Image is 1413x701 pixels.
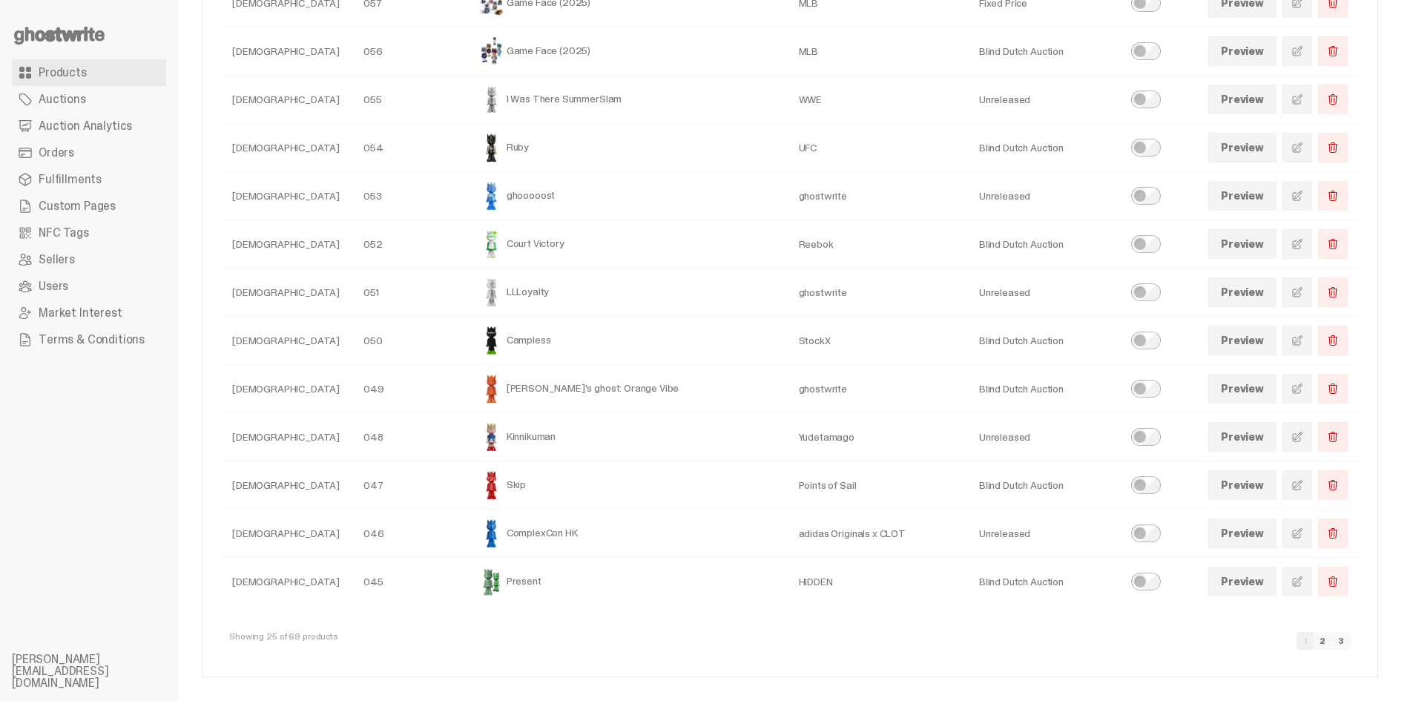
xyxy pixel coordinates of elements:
[967,413,1116,461] td: Unreleased
[1318,567,1348,596] button: Delete Product
[787,27,967,76] td: MLB
[39,147,74,159] span: Orders
[220,461,352,510] td: [DEMOGRAPHIC_DATA]
[465,172,787,220] td: ghooooost
[220,124,352,172] td: [DEMOGRAPHIC_DATA]
[477,470,507,500] img: Skip
[477,133,507,162] img: Ruby
[229,632,338,644] div: Showing 25 of 69 products
[465,317,787,365] td: Campless
[352,510,465,558] td: 046
[967,76,1116,124] td: Unreleased
[477,567,507,596] img: Present
[352,124,465,172] td: 054
[787,269,967,317] td: ghostwrite
[1208,422,1277,452] a: Preview
[465,76,787,124] td: I Was There SummerSlam
[1208,567,1277,596] a: Preview
[39,200,116,212] span: Custom Pages
[220,510,352,558] td: [DEMOGRAPHIC_DATA]
[220,27,352,76] td: [DEMOGRAPHIC_DATA]
[477,181,507,211] img: ghooooost
[1318,229,1348,259] button: Delete Product
[352,76,465,124] td: 055
[39,254,75,266] span: Sellers
[967,558,1116,606] td: Blind Dutch Auction
[12,59,166,86] a: Products
[12,654,190,689] li: [PERSON_NAME][EMAIL_ADDRESS][DOMAIN_NAME]
[1208,374,1277,404] a: Preview
[1318,422,1348,452] button: Delete Product
[477,277,507,307] img: LLLoyalty
[967,510,1116,558] td: Unreleased
[220,172,352,220] td: [DEMOGRAPHIC_DATA]
[967,124,1116,172] td: Blind Dutch Auction
[1208,326,1277,355] a: Preview
[12,220,166,246] a: NFC Tags
[465,461,787,510] td: Skip
[465,27,787,76] td: Game Face (2025)
[787,172,967,220] td: ghostwrite
[12,86,166,113] a: Auctions
[1208,470,1277,500] a: Preview
[1331,632,1351,650] a: 3
[220,413,352,461] td: [DEMOGRAPHIC_DATA]
[12,193,166,220] a: Custom Pages
[477,422,507,452] img: Kinnikuman
[1208,85,1277,114] a: Preview
[352,461,465,510] td: 047
[39,174,102,185] span: Fulfillments
[967,365,1116,413] td: Blind Dutch Auction
[787,76,967,124] td: WWE
[12,326,166,353] a: Terms & Conditions
[12,273,166,300] a: Users
[352,27,465,76] td: 056
[12,113,166,139] a: Auction Analytics
[967,27,1116,76] td: Blind Dutch Auction
[1318,519,1348,548] button: Delete Product
[967,269,1116,317] td: Unreleased
[967,461,1116,510] td: Blind Dutch Auction
[1208,277,1277,307] a: Preview
[1208,36,1277,66] a: Preview
[352,172,465,220] td: 053
[465,510,787,558] td: ComplexCon HK
[220,558,352,606] td: [DEMOGRAPHIC_DATA]
[1208,133,1277,162] a: Preview
[352,317,465,365] td: 050
[477,519,507,548] img: ComplexCon HK
[465,558,787,606] td: Present
[39,120,132,132] span: Auction Analytics
[465,124,787,172] td: Ruby
[220,365,352,413] td: [DEMOGRAPHIC_DATA]
[787,558,967,606] td: HIDDEN
[465,413,787,461] td: Kinnikuman
[465,269,787,317] td: LLLoyalty
[1318,326,1348,355] button: Delete Product
[12,300,166,326] a: Market Interest
[1318,374,1348,404] button: Delete Product
[477,85,507,114] img: I Was There SummerSlam
[12,139,166,166] a: Orders
[787,510,967,558] td: adidas Originals x CLOT
[352,413,465,461] td: 048
[1318,133,1348,162] button: Delete Product
[39,227,89,239] span: NFC Tags
[787,220,967,269] td: Reebok
[1318,36,1348,66] button: Delete Product
[220,220,352,269] td: [DEMOGRAPHIC_DATA]
[1208,181,1277,211] a: Preview
[352,269,465,317] td: 051
[352,558,465,606] td: 045
[787,365,967,413] td: ghostwrite
[1318,277,1348,307] button: Delete Product
[477,36,507,66] img: Game Face (2025)
[787,461,967,510] td: Points of Sail
[39,67,87,79] span: Products
[12,166,166,193] a: Fulfillments
[967,172,1116,220] td: Unreleased
[352,220,465,269] td: 052
[787,317,967,365] td: StockX
[39,93,86,105] span: Auctions
[12,246,166,273] a: Sellers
